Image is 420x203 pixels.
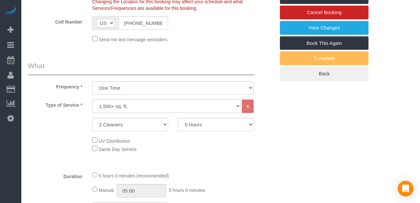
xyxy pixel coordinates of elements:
[280,36,368,50] a: Book This Again
[23,171,87,180] label: Duration
[23,81,87,90] label: Frequency *
[99,138,130,144] span: UV Disinfection
[23,100,87,108] label: Type of Service *
[99,188,114,193] span: Manual
[99,147,137,152] span: Same Day Service
[28,61,255,76] legend: What
[118,16,168,30] input: Cell Number
[23,16,87,25] label: Cell Number
[4,7,17,16] img: Automaid Logo
[99,37,167,42] span: Send me text message reminders
[280,6,368,19] a: Cancel Booking
[280,67,368,81] a: Back
[280,21,368,35] a: View Changes
[99,173,169,178] span: 5 hours 0 minutes (recommended)
[398,181,413,196] div: Open Intercom Messenger
[169,188,205,193] span: 5 hours 0 minutes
